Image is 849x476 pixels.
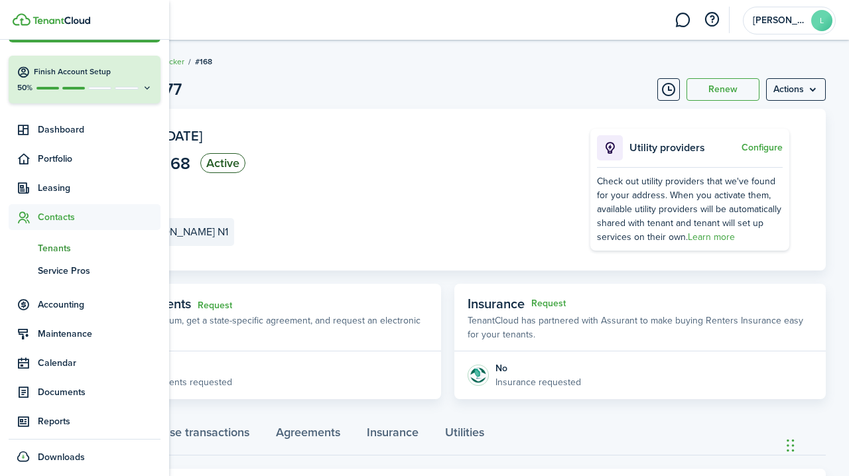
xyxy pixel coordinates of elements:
a: Utilities [432,416,497,455]
p: TenantCloud has partnered with Assurant to make buying Renters Insurance easy for your tenants. [468,314,813,341]
span: Contacts [38,210,161,224]
a: Reports [9,408,161,434]
span: Downloads [38,450,85,464]
a: Tenants [9,237,161,259]
e-details-info-title: [PERSON_NAME] N1 [135,226,228,238]
button: Renew [686,78,759,101]
button: Request [531,298,566,309]
button: Open menu [766,78,826,101]
p: Insurance requested [495,375,581,389]
span: Insurance [468,294,525,314]
span: Calendar [38,356,161,370]
iframe: Chat Widget [783,412,849,476]
a: Request [198,300,232,311]
a: Dashboard [9,117,161,143]
a: Lease transactions [137,416,263,455]
button: Timeline [657,78,680,101]
span: [DATE] [163,126,202,146]
div: Check out utility providers that we've found for your address. When you activate them, available ... [597,174,783,244]
span: Portfolio [38,152,161,166]
status: Active [200,153,245,173]
img: TenantCloud [33,17,90,25]
span: Dashboard [38,123,161,137]
button: Configure [742,143,783,153]
img: Insurance protection [468,365,489,386]
button: Open resource center [700,9,723,31]
span: #168 [195,56,212,68]
span: Service Pros [38,264,161,278]
a: Agreements [263,416,354,455]
div: No [495,361,581,375]
span: Leasing [38,181,161,195]
span: Maintenance [38,327,161,341]
span: Tenants [38,241,161,255]
span: Accounting [38,298,161,312]
img: TenantCloud [13,13,31,26]
a: Learn more [688,230,735,244]
a: Insurance [354,416,432,455]
menu-btn: Actions [766,78,826,101]
button: Finish Account Setup50% [9,56,161,103]
div: Drag [787,426,795,465]
h4: Finish Account Setup [34,66,153,78]
p: Utility providers [629,140,738,156]
a: Messaging [670,3,695,37]
span: Lisa [753,16,806,25]
span: Documents [38,385,161,399]
p: 50% [17,82,33,93]
a: Service Pros [9,259,161,282]
div: No [111,361,232,375]
p: Build a lease addendum, get a state-specific agreement, and request an electronic signature. [83,314,428,341]
p: Lease agreements requested [111,375,232,389]
span: Reports [38,414,161,428]
avatar-text: L [811,10,832,31]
